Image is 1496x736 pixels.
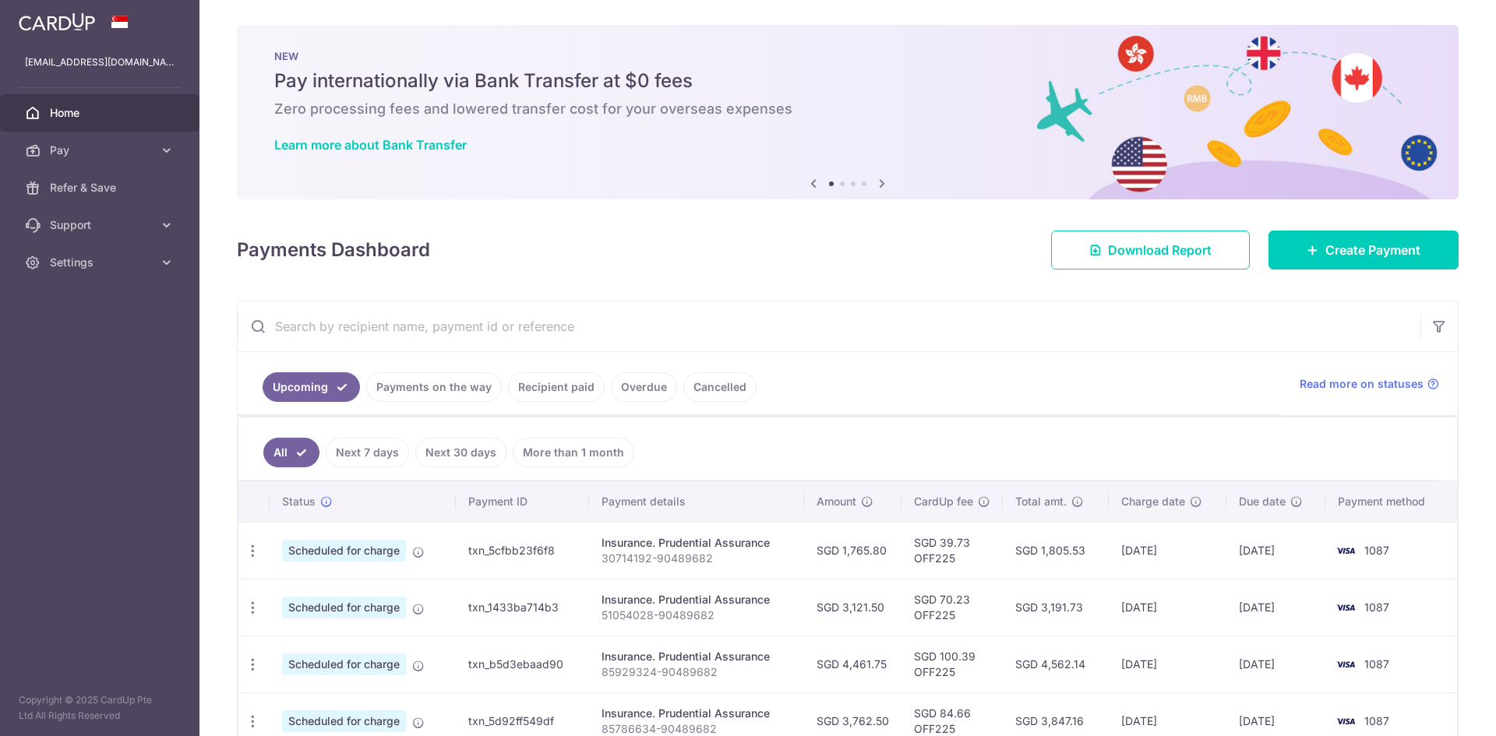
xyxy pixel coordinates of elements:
span: Refer & Save [50,180,153,195]
a: Recipient paid [508,372,605,402]
th: Payment ID [456,481,589,522]
a: Download Report [1051,231,1250,269]
img: CardUp [19,12,95,31]
div: Insurance. Prudential Assurance [602,706,792,721]
span: Scheduled for charge [282,540,406,562]
td: SGD 4,461.75 [804,636,901,692]
p: 85929324-90489682 [602,664,792,680]
td: txn_b5d3ebaad90 [456,636,589,692]
span: 1087 [1364,600,1389,614]
td: SGD 1,765.80 [804,522,901,579]
a: Next 30 days [415,438,506,467]
span: Home [50,105,153,121]
td: SGD 39.73 OFF225 [901,522,1003,579]
a: Read more on statuses [1300,376,1439,392]
span: 1087 [1364,657,1389,671]
td: SGD 1,805.53 [1003,522,1109,579]
h5: Pay internationally via Bank Transfer at $0 fees [274,69,1421,93]
a: Create Payment [1268,231,1459,269]
h4: Payments Dashboard [237,236,430,264]
span: Scheduled for charge [282,710,406,732]
td: SGD 100.39 OFF225 [901,636,1003,692]
td: [DATE] [1226,579,1325,636]
span: Due date [1239,494,1286,509]
td: txn_1433ba714b3 [456,579,589,636]
td: SGD 3,191.73 [1003,579,1109,636]
td: SGD 4,562.14 [1003,636,1109,692]
p: NEW [274,50,1421,62]
span: Pay [50,143,153,158]
span: Download Report [1108,241,1212,259]
a: Next 7 days [326,438,409,467]
input: Search by recipient name, payment id or reference [238,301,1420,351]
span: Total amt. [1015,494,1067,509]
span: 1087 [1364,714,1389,727]
span: Read more on statuses [1300,376,1424,392]
span: Status [282,494,316,509]
td: SGD 3,121.50 [804,579,901,636]
img: Bank transfer banner [237,25,1459,199]
td: txn_5cfbb23f6f8 [456,522,589,579]
span: Support [50,217,153,233]
td: [DATE] [1109,636,1226,692]
h6: Zero processing fees and lowered transfer cost for your overseas expenses [274,100,1421,118]
span: Charge date [1121,494,1185,509]
a: More than 1 month [513,438,634,467]
div: Insurance. Prudential Assurance [602,592,792,607]
td: [DATE] [1226,636,1325,692]
div: Insurance. Prudential Assurance [602,649,792,664]
img: Bank Card [1330,712,1361,731]
td: [DATE] [1109,579,1226,636]
td: SGD 70.23 OFF225 [901,579,1003,636]
a: Upcoming [263,372,360,402]
td: [DATE] [1226,522,1325,579]
a: Cancelled [683,372,757,402]
img: Bank Card [1330,598,1361,617]
td: [DATE] [1109,522,1226,579]
img: Bank Card [1330,655,1361,674]
a: Payments on the way [366,372,502,402]
a: Overdue [611,372,677,402]
span: 1087 [1364,544,1389,557]
span: Amount [817,494,856,509]
span: Create Payment [1325,241,1420,259]
p: 51054028-90489682 [602,607,792,623]
div: Insurance. Prudential Assurance [602,535,792,551]
span: CardUp fee [914,494,973,509]
th: Payment details [589,481,804,522]
span: Settings [50,255,153,270]
a: All [263,438,319,467]
th: Payment method [1325,481,1457,522]
span: Scheduled for charge [282,597,406,618]
img: Bank Card [1330,541,1361,560]
a: Learn more about Bank Transfer [274,137,467,153]
span: Scheduled for charge [282,653,406,675]
p: 30714192-90489682 [602,551,792,566]
p: [EMAIL_ADDRESS][DOMAIN_NAME] [25,55,175,70]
